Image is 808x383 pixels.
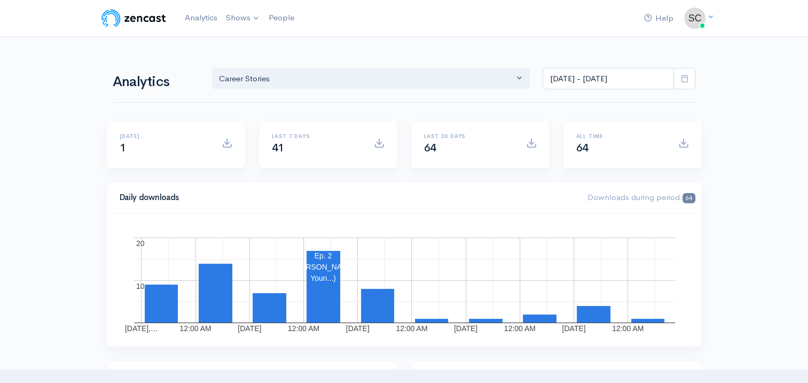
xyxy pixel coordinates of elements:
text: Youn...) [310,274,336,282]
text: [DATE] [562,324,585,333]
h6: All time [576,133,665,139]
h1: Analytics [113,74,199,90]
img: ... [684,7,705,29]
a: People [264,6,299,29]
span: 64 [683,193,695,203]
text: 20 [136,239,145,248]
div: Career Stories [219,73,514,85]
h4: Daily downloads [120,193,575,202]
button: Career Stories [212,68,530,90]
text: 12:00 AM [287,324,319,333]
text: [DATE] [238,324,261,333]
text: Ep. 2 [314,251,332,260]
text: [DATE] [346,324,369,333]
text: [DATE],… [124,324,158,333]
text: 12:00 AM [396,324,427,333]
h6: [DATE] [120,133,209,139]
a: Analytics [181,6,222,29]
span: 41 [272,141,284,155]
text: 12:00 AM [179,324,211,333]
span: Downloads during period: [587,192,695,202]
h6: Last 30 days [424,133,513,139]
h6: Last 7 days [272,133,361,139]
svg: A chart. [120,227,689,334]
a: Help [640,7,678,30]
img: ZenCast Logo [100,7,168,29]
text: 10 [136,282,145,290]
span: 1 [120,141,126,155]
span: 64 [424,141,436,155]
text: 12:00 AM [504,324,535,333]
text: [DATE] [454,324,477,333]
text: ([PERSON_NAME] [291,263,355,271]
span: 64 [576,141,589,155]
text: 12:00 AM [612,324,644,333]
a: Shows [222,6,264,30]
input: analytics date range selector [543,68,674,90]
